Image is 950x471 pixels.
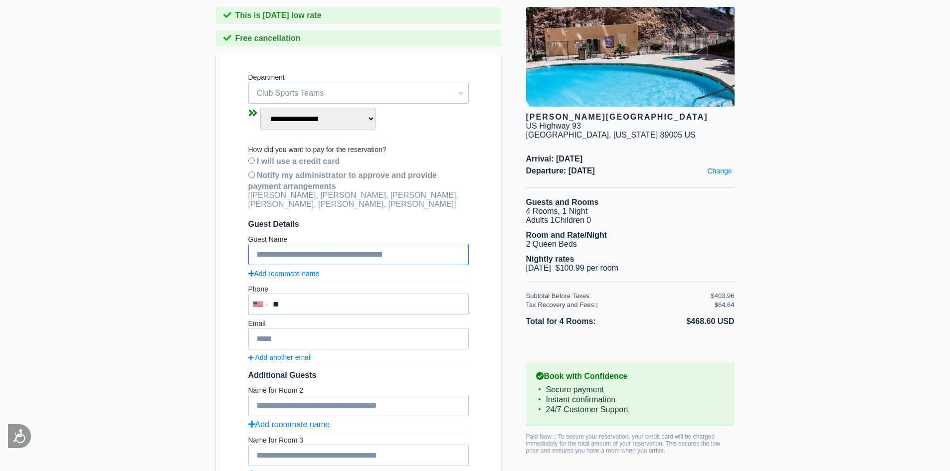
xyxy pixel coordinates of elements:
[526,231,607,239] b: Room and Rate/Night
[248,436,303,444] label: Name for Room 3
[526,7,735,107] img: hotel image
[536,405,725,415] li: 24/7 Customer Support
[248,168,469,209] div: [[PERSON_NAME], [PERSON_NAME], [PERSON_NAME], [PERSON_NAME], [PERSON_NAME], [PERSON_NAME]]
[526,264,619,272] span: [DATE] $100.99 per room
[613,131,658,139] span: [US_STATE]
[249,85,468,102] span: Club Sports Teams
[526,301,711,309] div: Tax Recovery and Fees:
[526,113,735,122] div: [PERSON_NAME][GEOGRAPHIC_DATA]
[660,131,683,139] span: 89005
[248,73,285,81] label: Department
[526,433,720,454] span: Paid Now :: To secure your reservation, your credit card will be charged immediately for the tota...
[248,270,320,278] a: Add roommate name
[248,285,268,293] label: Phone
[249,295,270,314] div: United States: +1
[526,131,611,139] span: [GEOGRAPHIC_DATA],
[536,385,725,395] li: Secure payment
[526,292,711,300] div: Subtotal Before Taxes:
[216,7,501,24] div: This is [DATE] low rate
[248,235,288,243] label: Guest Name
[248,420,330,429] a: Add roommate name
[248,353,469,361] a: Add another email
[248,171,437,190] b: Notify my administrator to approve and provide payment arrangements
[555,216,591,224] span: Children 0
[526,207,735,216] li: 4 Rooms, 1 Night
[685,131,696,139] span: US
[248,386,303,394] label: Name for Room 2
[257,157,340,165] b: I will use a credit card
[216,30,501,47] div: Free cancellation
[526,166,735,175] span: Departure: [DATE]
[711,292,735,300] div: $403.96
[526,198,599,206] b: Guests and Rooms
[526,122,581,131] div: US Highway 93
[526,240,735,249] li: 2 Queen Beds
[248,220,469,229] span: Guest Details
[526,216,735,225] li: Adults 1
[248,146,386,154] label: How did you want to pay for the reservation?
[248,371,469,380] div: Additional Guests
[705,164,734,177] a: Change
[536,395,725,405] li: Instant confirmation
[536,372,725,381] b: Book with Confidence
[526,255,574,263] b: Nightly rates
[526,155,735,163] span: Arrival: [DATE]
[715,301,735,309] div: $64.64
[248,319,266,327] label: Email
[630,315,735,328] li: $468.60 USD
[526,315,630,328] li: Total for 4 Rooms:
